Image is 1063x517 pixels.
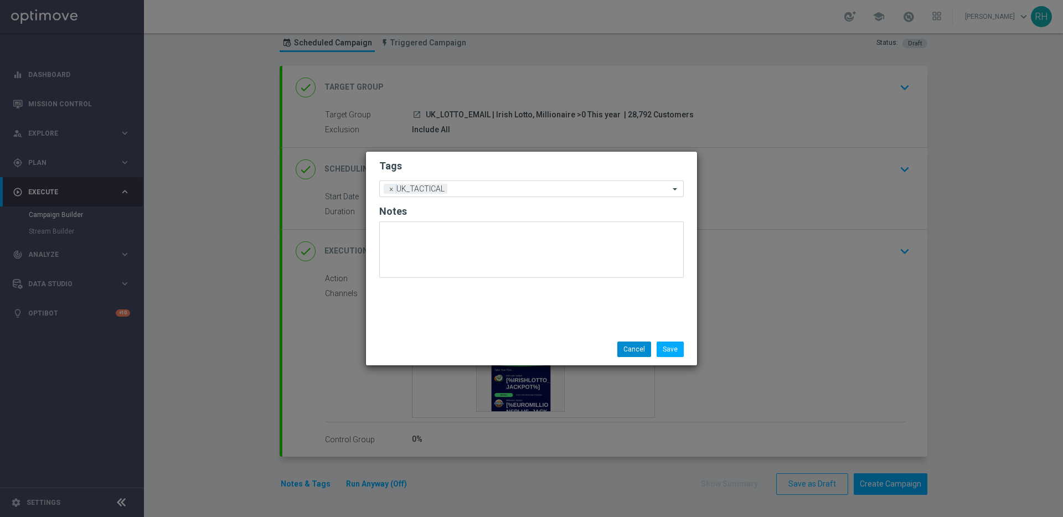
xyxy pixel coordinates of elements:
ng-select: UK_TACTICAL [379,180,684,197]
button: Cancel [617,342,651,357]
span: UK_TACTICAL [394,184,447,194]
h2: Notes [379,205,684,218]
h2: Tags [379,159,684,173]
button: Save [657,342,684,357]
span: × [386,184,396,194]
